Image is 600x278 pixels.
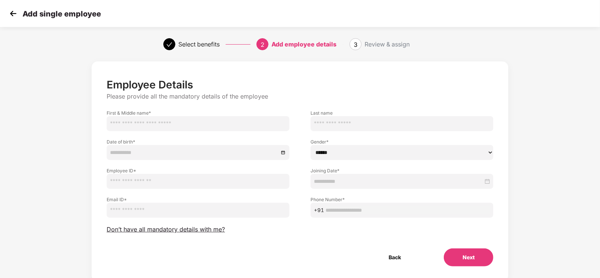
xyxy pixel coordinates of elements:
[107,139,289,145] label: Date of birth
[311,110,493,116] label: Last name
[311,167,493,174] label: Joining Date
[444,248,493,266] button: Next
[107,93,493,100] p: Please provide all the mandatory details of the employee
[23,9,101,18] p: Add single employee
[107,167,289,174] label: Employee ID
[166,42,172,48] span: check
[178,38,220,50] div: Select benefits
[311,139,493,145] label: Gender
[261,41,264,48] span: 2
[365,38,410,50] div: Review & assign
[271,38,336,50] div: Add employee details
[314,206,324,214] span: +91
[107,78,493,91] p: Employee Details
[107,196,289,203] label: Email ID
[8,8,19,19] img: svg+xml;base64,PHN2ZyB4bWxucz0iaHR0cDovL3d3dy53My5vcmcvMjAwMC9zdmciIHdpZHRoPSIzMCIgaGVpZ2h0PSIzMC...
[311,196,493,203] label: Phone Number
[370,248,420,266] button: Back
[107,110,289,116] label: First & Middle name
[107,226,225,233] span: Don’t have all mandatory details with me?
[354,41,357,48] span: 3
